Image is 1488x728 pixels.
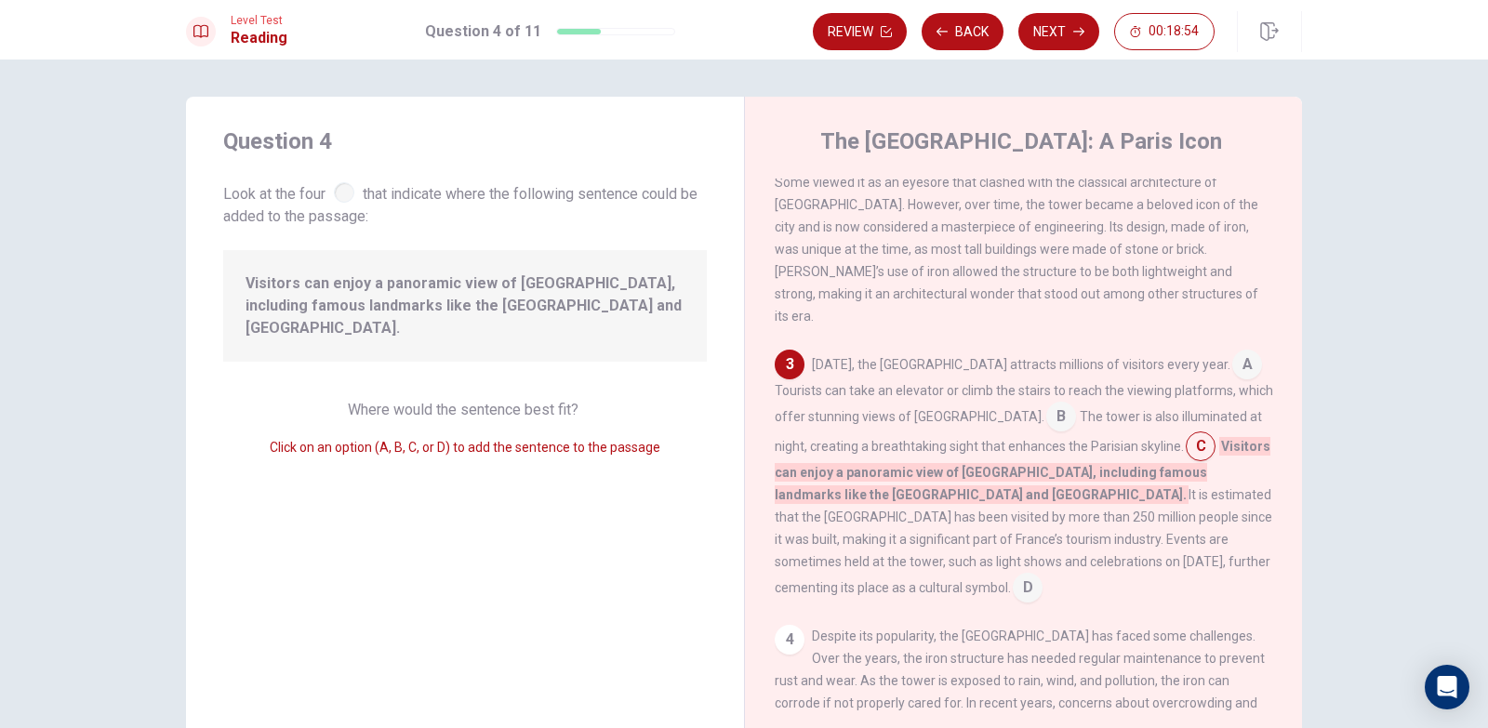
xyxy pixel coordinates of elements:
h4: The [GEOGRAPHIC_DATA]: A Paris Icon [820,126,1222,156]
h1: Question 4 of 11 [425,20,541,43]
span: Tourists can take an elevator or climb the stairs to reach the viewing platforms, which offer stu... [775,383,1273,424]
button: Back [922,13,1003,50]
button: 00:18:54 [1114,13,1215,50]
button: Review [813,13,907,50]
span: D [1013,573,1043,602]
span: Visitors can enjoy a panoramic view of [GEOGRAPHIC_DATA], including famous landmarks like the [GE... [775,437,1270,504]
div: 4 [775,625,804,655]
button: Next [1018,13,1099,50]
span: 00:18:54 [1149,24,1199,39]
div: 3 [775,350,804,379]
div: Open Intercom Messenger [1425,665,1469,709]
h4: Question 4 [223,126,707,156]
span: It is estimated that the [GEOGRAPHIC_DATA] has been visited by more than 250 million people since... [775,487,1272,595]
span: Originally, the [GEOGRAPHIC_DATA] was criticized by many [DEMOGRAPHIC_DATA] and artists who thoug... [775,130,1262,324]
span: B [1046,402,1076,431]
span: Click on an option (A, B, C, or D) to add the sentence to the passage [270,440,660,455]
span: Level Test [231,14,287,27]
h1: Reading [231,27,287,49]
span: [DATE], the [GEOGRAPHIC_DATA] attracts millions of visitors every year. [812,357,1230,372]
span: Where would the sentence best fit? [348,401,582,418]
span: A [1232,350,1262,379]
span: C [1186,431,1216,461]
span: Visitors can enjoy a panoramic view of [GEOGRAPHIC_DATA], including famous landmarks like the [GE... [246,272,684,339]
span: Look at the four that indicate where the following sentence could be added to the passage: [223,179,707,228]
